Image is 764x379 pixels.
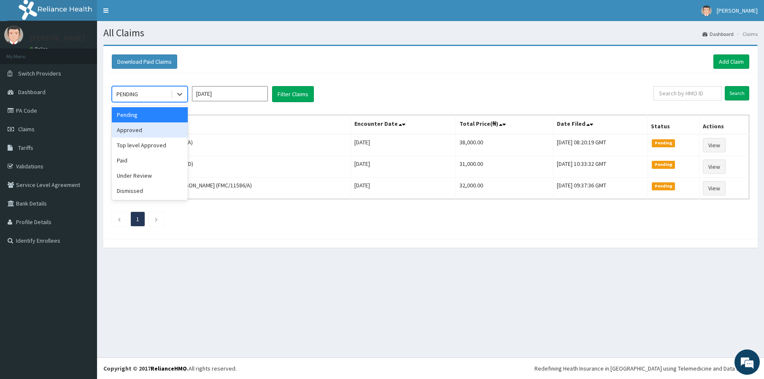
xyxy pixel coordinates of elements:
div: Approved [112,122,188,138]
strong: Copyright © 2017 . [103,365,189,372]
td: 32,000.00 [456,178,553,199]
td: [DATE] [351,156,456,178]
span: Dashboard [18,88,46,96]
span: [PERSON_NAME] [717,7,758,14]
a: RelianceHMO [151,365,187,372]
td: 31,000.00 [456,156,553,178]
h1: All Claims [103,27,758,38]
th: Encounter Date [351,115,456,135]
td: [DATE] [351,178,456,199]
img: User Image [701,5,712,16]
td: [DATE] [351,134,456,156]
footer: All rights reserved. [97,357,764,379]
a: Dashboard [702,30,734,38]
div: Pending [112,107,188,122]
th: Date Filed [553,115,648,135]
td: [DATE] 09:37:36 GMT [553,178,648,199]
a: Page 1 is your current page [136,215,139,223]
td: [DATE] 08:20:19 GMT [553,134,648,156]
th: Total Price(₦) [456,115,553,135]
td: [PERSON_NAME] (TBC/10151/D) [112,156,351,178]
a: View [703,138,726,152]
button: Download Paid Claims [112,54,177,69]
div: Paid [112,153,188,168]
textarea: Type your message and hit 'Enter' [4,230,161,260]
a: Previous page [117,215,121,223]
div: Dismissed [112,183,188,198]
input: Search [725,86,749,100]
li: Claims [734,30,758,38]
img: d_794563401_company_1708531726252_794563401 [16,42,34,63]
span: Pending [652,139,675,147]
input: Select Month and Year [192,86,268,101]
td: [DATE] 10:33:32 GMT [553,156,648,178]
div: Chat with us now [44,47,142,58]
p: [PERSON_NAME] [30,34,85,42]
span: Claims [18,125,35,133]
td: 38,000.00 [456,134,553,156]
div: Top level Approved [112,138,188,153]
img: User Image [4,25,23,44]
th: Name [112,115,351,135]
span: Pending [652,161,675,168]
a: View [703,181,726,195]
span: We're online! [49,106,116,192]
a: Online [30,46,50,52]
div: Under Review [112,168,188,183]
input: Search by HMO ID [653,86,722,100]
a: View [703,160,726,174]
th: Actions [699,115,749,135]
div: Minimize live chat window [138,4,159,24]
span: Switch Providers [18,70,61,77]
td: 22377 [PERSON_NAME] [PERSON_NAME] (FMC/11586/A) [112,178,351,199]
span: Pending [652,182,675,190]
div: PENDING [116,90,138,98]
th: Status [648,115,699,135]
div: Redefining Heath Insurance in [GEOGRAPHIC_DATA] using Telemedicine and Data Science! [535,364,758,373]
td: [PERSON_NAME] (DER/10052/A) [112,134,351,156]
button: Filter Claims [272,86,314,102]
span: Tariffs [18,144,33,152]
a: Next page [154,215,158,223]
a: Add Claim [713,54,749,69]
